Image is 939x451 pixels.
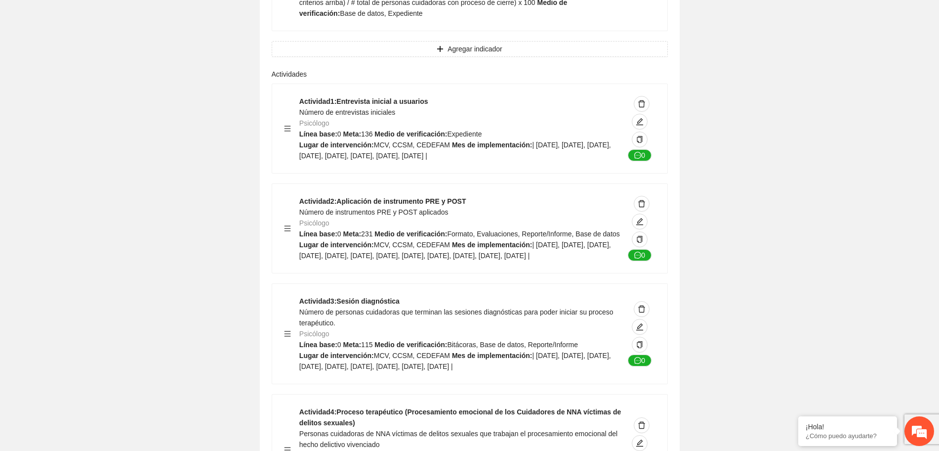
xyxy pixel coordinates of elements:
[636,341,643,349] span: copy
[284,330,291,337] span: menu
[437,45,444,53] span: plus
[452,352,532,360] strong: Mes de implementación:
[634,152,641,160] span: message
[361,230,372,238] span: 231
[447,341,578,349] span: Bitácoras, Base de datos, Reporte/Informe
[632,435,648,451] button: edit
[634,200,649,208] span: delete
[299,330,329,338] span: Psicólogo
[634,252,641,260] span: message
[632,118,647,126] span: edit
[632,323,647,331] span: edit
[162,5,186,29] div: Minimizar ventana de chat en vivo
[343,230,362,238] strong: Meta:
[374,341,447,349] strong: Medio de verificación:
[632,337,648,353] button: copy
[299,408,621,427] strong: Actividad 4 : Proceso terapéutico (Procesamiento emocional de los Cuidadores de NNA víctimas de d...
[628,249,652,261] button: message0
[272,41,668,57] button: plusAgregar indicador
[634,305,649,313] span: delete
[806,423,890,431] div: ¡Hola!
[284,125,291,132] span: menu
[299,141,374,149] strong: Lugar de intervención:
[5,270,188,305] textarea: Escriba su mensaje y pulse “Intro”
[299,230,337,238] strong: Línea base:
[299,197,466,205] strong: Actividad 2 : Aplicación de instrumento PRE y POST
[632,319,648,335] button: edit
[634,100,649,108] span: delete
[452,141,532,149] strong: Mes de implementación:
[337,341,341,349] span: 0
[632,132,648,147] button: copy
[634,96,650,112] button: delete
[299,97,428,105] strong: Actividad 1 : Entrevista inicial a usuarios
[634,196,650,212] button: delete
[299,241,374,249] strong: Lugar de intervención:
[361,130,372,138] span: 136
[374,130,447,138] strong: Medio de verificación:
[51,50,166,63] div: Chatee con nosotros ahora
[340,9,422,17] span: Base de datos, Expediente
[343,341,362,349] strong: Meta:
[634,421,649,429] span: delete
[299,297,400,305] strong: Actividad 3 : Sesión diagnóstica
[632,114,648,130] button: edit
[337,130,341,138] span: 0
[634,357,641,365] span: message
[448,44,502,54] span: Agregar indicador
[343,130,362,138] strong: Meta:
[299,430,617,449] span: Personas cuidadoras de NNA víctimas de delitos sexuales que trabajan el procesamiento emocional d...
[57,132,136,232] span: Estamos en línea.
[806,432,890,440] p: ¿Cómo puedo ayudarte?
[634,301,650,317] button: delete
[447,130,482,138] span: Expediente
[284,225,291,232] span: menu
[452,241,532,249] strong: Mes de implementación:
[299,352,374,360] strong: Lugar de intervención:
[299,208,449,216] span: Número de instrumentos PRE y POST aplicados
[632,218,647,225] span: edit
[636,236,643,244] span: copy
[634,417,650,433] button: delete
[337,230,341,238] span: 0
[628,149,652,161] button: message0
[628,355,652,366] button: message0
[272,69,307,80] label: Actividades
[374,352,450,360] span: MCV, CCSM, CEDEFAM
[361,341,372,349] span: 115
[299,119,329,127] span: Psicólogo
[299,308,613,327] span: Número de personas cuidadoras que terminan las sesiones diagnósticas para poder iniciar su proces...
[299,341,337,349] strong: Línea base:
[299,108,396,116] span: Número de entrevistas iniciales
[299,219,329,227] span: Psicólogo
[636,136,643,144] span: copy
[447,230,619,238] span: Formato, Evaluaciones, Reporte/Informe, Base de datos
[632,439,647,447] span: edit
[632,231,648,247] button: copy
[374,241,450,249] span: MCV, CCSM, CEDEFAM
[632,214,648,229] button: edit
[374,141,450,149] span: MCV, CCSM, CEDEFAM
[299,130,337,138] strong: Línea base:
[374,230,447,238] strong: Medio de verificación:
